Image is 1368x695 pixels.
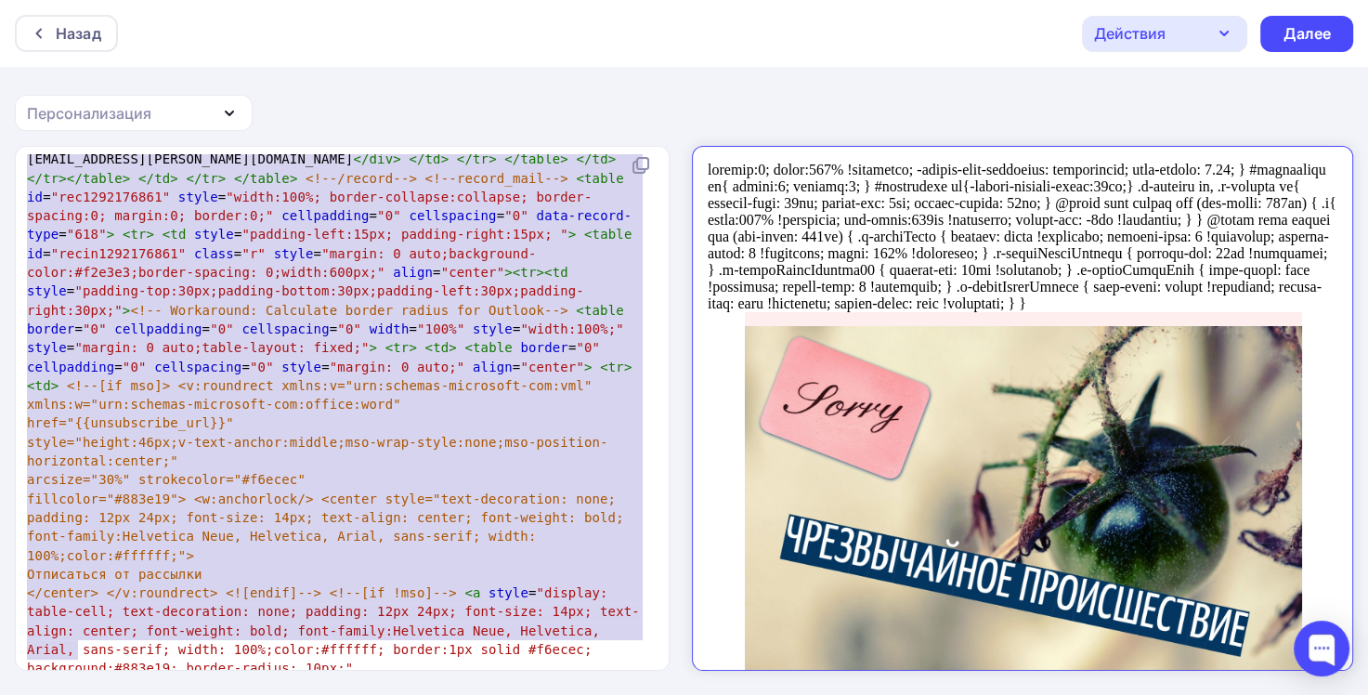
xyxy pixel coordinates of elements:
span: align [473,360,513,374]
span: tr [520,265,536,280]
span: > [393,151,401,166]
span: cellpadding [281,208,369,223]
img: 1200800_-_2025-09-10.jpg [37,164,594,536]
span: cellpadding [27,360,114,374]
span: </ [504,151,520,166]
span: cellspacing [154,360,241,374]
span: < [123,227,131,242]
span: > [568,227,577,242]
span: "0" [210,321,234,336]
span: width [370,321,410,336]
span: < [163,227,171,242]
span: >< [536,265,552,280]
span: "0" [377,208,401,223]
span: td [433,340,449,355]
span: >< [504,265,520,280]
span: > [123,171,131,186]
span: border [27,321,74,336]
span: "margin: 0 auto;" [330,360,465,374]
span: <!--[if mso]> <v:roundrect xmlns:v="urn:schemas-microsoft-com:vml" xmlns:w="urn:schemas-microsoft... [27,378,600,412]
span: div [369,151,393,166]
div: Далее [1283,23,1331,45]
span: tr [608,360,624,374]
span: > [369,340,377,355]
span: "center" [441,265,505,280]
span: Отписаться от рассылки [27,567,202,582]
div: Назад [56,22,101,45]
span: < [27,378,35,393]
span: ></ [27,151,616,185]
span: table [584,171,624,186]
span: = [27,585,640,675]
span: "0" [250,360,274,374]
div: Действия [1094,22,1166,45]
span: < [576,303,584,318]
span: <!--[if !mso]--> [330,585,457,600]
span: "r" [241,246,266,261]
span: </ [138,171,154,186]
span: "100%" [417,321,464,336]
span: a [473,585,481,600]
span: arcsize="30%" strokecolor="#f6ecec" [27,472,306,487]
span: "center" [520,360,584,374]
span: > [449,340,457,355]
span: "0" [576,340,600,355]
span: tr [43,171,59,186]
span: "0" [504,208,528,223]
span: tr [202,171,218,186]
span: <!--record_mail--> [425,171,568,186]
span: < [584,227,593,242]
span: td [593,151,608,166]
span: "padding-left:15px; padding-right:15px; " [241,227,567,242]
span: "padding-top:30px;padding-bottom:30px;padding-left:30px;padding-right:30px;" [27,283,584,317]
span: "0" [337,321,361,336]
span: align [393,265,433,280]
span: "618" [67,227,107,242]
span: "0" [123,360,147,374]
span: > [107,227,115,242]
span: ></ [59,171,83,186]
span: > [218,171,227,186]
span: "margin: 0 auto;table-layout: fixed;" [74,340,369,355]
span: fillcolor="#883e19"> <w:anchorlock/> <center style="text-decoration: none; padding: 12px 24px; fo... [27,492,632,563]
span: style="height:46px;v-text-anchor:middle;mso-wrap-style:none;mso-position-horizontal:center;" [27,435,608,468]
span: "recin1292176861" [51,246,187,261]
span: < [464,585,473,600]
span: "display: table-cell; text-decoration: none; padding: 12px 24px; font-size: 14px; text-align: cen... [27,585,640,675]
span: style [473,321,513,336]
span: > [170,171,178,186]
span: <!-- Workaround: Calculate border radius for Outlook--> [130,303,567,318]
span: border [520,340,567,355]
span: </ [353,151,369,166]
span: style [194,227,234,242]
span: > [147,227,155,242]
span: </ [576,151,592,166]
span: style [178,190,218,204]
span: style [281,360,321,374]
span: href="{{unsubscribe_url}}" [27,415,234,430]
span: table [593,227,632,242]
span: < [600,360,608,374]
span: class [194,246,234,261]
span: table [520,151,560,166]
span: "width:100%;" [520,321,623,336]
span: style [27,340,67,355]
span: td [170,227,186,242]
span: td [553,265,568,280]
span: cellpadding [114,321,202,336]
span: td [35,378,51,393]
span: table [584,303,624,318]
span: td [424,151,440,166]
span: > [123,303,131,318]
span: table [83,171,123,186]
span: id [27,246,43,261]
span: table [473,340,513,355]
span: tr [393,340,409,355]
span: cellspacing [409,208,496,223]
button: Действия [1082,16,1247,52]
span: </ [186,171,202,186]
span: < [425,340,434,355]
span: id [27,190,43,204]
span: tr [130,227,146,242]
span: > [584,360,593,374]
